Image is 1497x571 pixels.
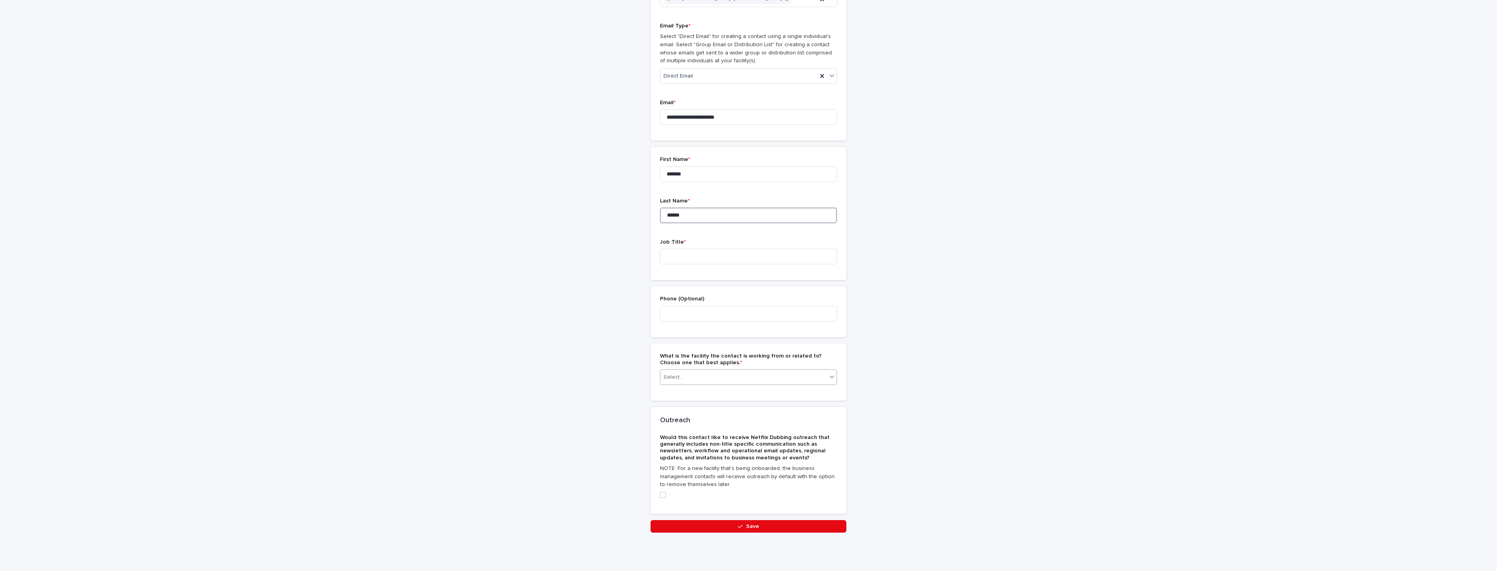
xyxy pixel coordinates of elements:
[660,239,686,245] span: Job Title
[660,464,837,489] p: NOTE: For a new facility that's being onboarded, the business management contacts will receive ou...
[660,353,822,365] span: What is the facility the contact is working from or related to? Choose one that best applies.
[660,100,676,105] span: Email
[660,198,690,204] span: Last Name
[664,72,693,80] span: Direct Email
[664,373,683,381] div: Select...
[651,520,846,533] button: Save
[660,33,837,65] p: Select "Direct Email" for creating a contact using a single individual's email. Select "Group Ema...
[660,416,690,425] h2: Outreach
[660,296,704,302] span: Phone (Optional)
[660,435,830,461] span: Would this contact like to receive Netflix Dubbing outreach that generally includes non-title spe...
[746,524,759,529] span: Save
[660,157,690,162] span: First Name
[660,23,691,29] span: Email Type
